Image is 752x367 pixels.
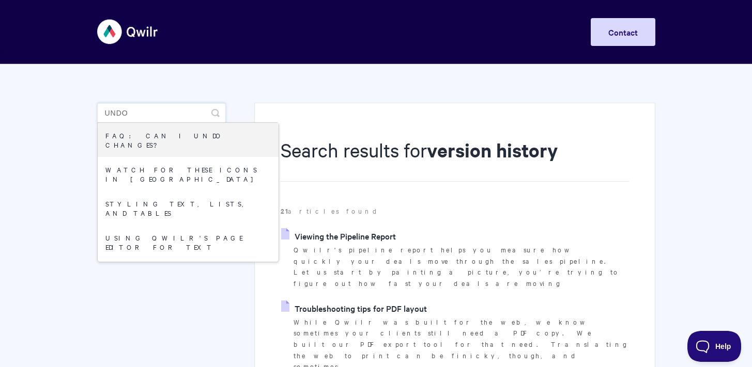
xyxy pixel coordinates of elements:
[281,206,288,216] strong: 21
[97,12,159,51] img: Qwilr Help Center
[98,157,279,191] a: Watch for these icons in [GEOGRAPHIC_DATA]
[281,228,396,244] a: Viewing the Pipeline Report
[294,244,628,289] p: Qwilr's pipeline report helps you measure how quickly your deals move through the sales pipeline....
[98,225,279,259] a: Using Qwilr's Page Editor for Text
[98,191,279,225] a: Styling text, lists, and tables
[687,331,742,362] iframe: Toggle Customer Support
[427,137,558,163] strong: version history
[281,137,628,182] h1: Search results for
[98,123,279,157] a: FAQ: Can I undo changes?
[97,103,226,123] input: Search
[281,300,427,316] a: Troubleshooting tips for PDF layout
[591,18,655,46] a: Contact
[281,205,628,217] p: articles found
